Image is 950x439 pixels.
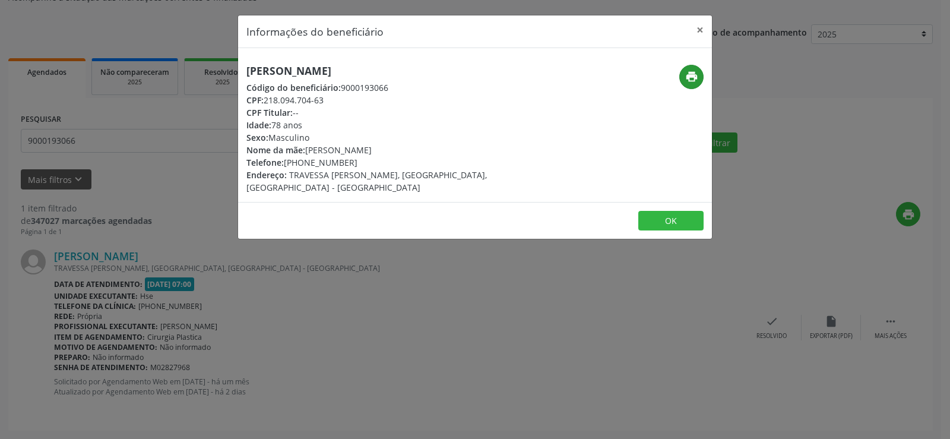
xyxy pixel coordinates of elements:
[638,211,704,231] button: OK
[246,132,268,143] span: Sexo:
[246,82,341,93] span: Código do beneficiário:
[246,157,284,168] span: Telefone:
[246,144,546,156] div: [PERSON_NAME]
[246,94,546,106] div: 218.094.704-63
[246,106,546,119] div: --
[246,107,293,118] span: CPF Titular:
[679,65,704,89] button: print
[688,15,712,45] button: Close
[246,81,546,94] div: 9000193066
[246,94,264,106] span: CPF:
[246,65,546,77] h5: [PERSON_NAME]
[246,24,384,39] h5: Informações do beneficiário
[246,119,271,131] span: Idade:
[246,156,546,169] div: [PHONE_NUMBER]
[246,131,546,144] div: Masculino
[246,169,487,193] span: TRAVESSA [PERSON_NAME], [GEOGRAPHIC_DATA], [GEOGRAPHIC_DATA] - [GEOGRAPHIC_DATA]
[246,169,287,181] span: Endereço:
[246,144,305,156] span: Nome da mãe:
[685,70,698,83] i: print
[246,119,546,131] div: 78 anos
